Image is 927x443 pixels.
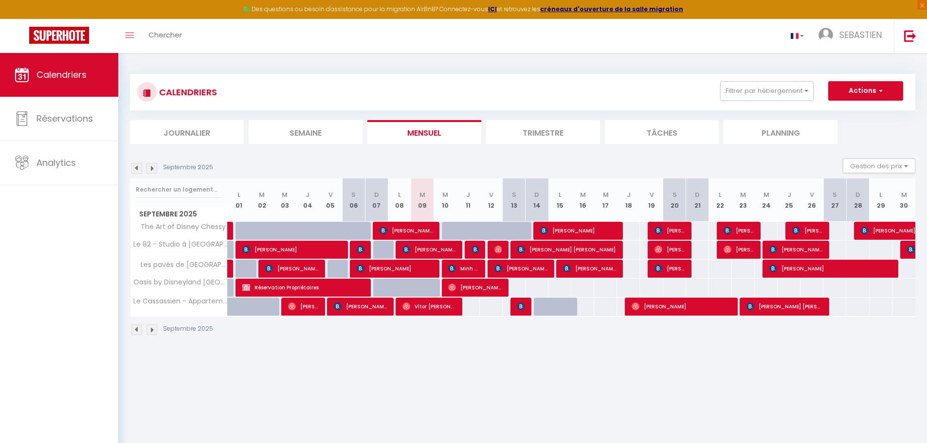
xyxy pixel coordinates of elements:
th: 21 [686,178,709,222]
th: 16 [571,178,594,222]
span: Vítor [PERSON_NAME] [402,297,456,316]
abbr: V [650,190,654,199]
span: [PERSON_NAME] [654,221,685,240]
h3: CALENDRIERS [157,81,217,103]
img: ... [818,28,833,42]
span: [PERSON_NAME] [724,240,754,259]
th: 20 [663,178,686,222]
span: [PERSON_NAME] [357,259,433,278]
a: ... SEBASTIEN [811,19,894,53]
span: Septembre 2025 [130,207,227,221]
span: [PERSON_NAME] [494,240,502,259]
abbr: L [719,190,722,199]
span: [PERSON_NAME] [517,297,525,316]
span: Les pavés de [GEOGRAPHIC_DATA] [132,260,229,270]
abbr: V [489,190,493,199]
li: Planning [724,120,837,144]
th: 19 [640,178,663,222]
a: ICI [488,5,497,13]
li: Journalier [130,120,244,144]
th: 01 [228,178,251,222]
abbr: V [810,190,814,199]
span: [PERSON_NAME] [PERSON_NAME] [265,259,319,278]
span: [PERSON_NAME] [654,240,685,259]
span: Réservation Propriétaires [242,278,364,297]
th: 23 [732,178,755,222]
th: 11 [457,178,480,222]
img: Super Booking [29,27,89,44]
abbr: V [328,190,333,199]
th: 05 [319,178,342,222]
abbr: J [627,190,631,199]
th: 06 [342,178,365,222]
abbr: D [855,190,860,199]
button: Actions [828,81,903,101]
li: Trimestre [486,120,600,144]
li: Semaine [249,120,363,144]
img: logout [904,30,916,42]
p: Septembre 2025 [163,163,213,172]
span: [PERSON_NAME] [PERSON_NAME] [334,297,387,316]
abbr: L [398,190,401,199]
th: 10 [434,178,456,222]
span: Analytics [36,157,76,169]
span: [PERSON_NAME] [632,297,731,316]
span: Calendriers [36,69,87,81]
span: [PERSON_NAME] [769,240,823,259]
span: [PERSON_NAME] [357,240,364,259]
abbr: J [787,190,791,199]
abbr: L [237,190,240,199]
th: 25 [778,178,800,222]
span: [PERSON_NAME] [PERSON_NAME] [517,240,617,259]
abbr: S [512,190,516,199]
input: Rechercher un logement... [136,181,222,198]
th: 17 [594,178,617,222]
th: 02 [251,178,273,222]
li: Tâches [605,120,719,144]
span: Le Cassassien - Appartement pour 6 à [GEOGRAPHIC_DATA] [132,298,229,305]
span: [PERSON_NAME] [654,259,685,278]
span: [PERSON_NAME] [PERSON_NAME] [746,297,823,316]
span: [PERSON_NAME] [563,259,617,278]
th: 09 [411,178,434,222]
span: [PERSON_NAME] [540,221,617,240]
abbr: J [466,190,470,199]
th: 30 [892,178,915,222]
abbr: M [419,190,425,199]
abbr: M [901,190,907,199]
th: 14 [526,178,548,222]
th: 12 [480,178,503,222]
span: Réservations [36,112,93,124]
span: [PERSON_NAME] [402,240,456,259]
abbr: M [282,190,288,199]
abbr: D [695,190,700,199]
a: Chercher [141,19,189,53]
abbr: J [306,190,309,199]
th: 04 [296,178,319,222]
button: Gestion des prix [843,159,915,173]
abbr: M [259,190,265,199]
span: [PERSON_NAME] [769,259,891,278]
abbr: L [879,190,882,199]
th: 13 [503,178,526,222]
abbr: D [374,190,379,199]
span: [PERSON_NAME] [380,221,433,240]
abbr: M [740,190,746,199]
abbr: S [673,190,677,199]
span: [PERSON_NAME] [472,240,479,259]
th: 28 [846,178,869,222]
abbr: M [763,190,769,199]
abbr: M [442,190,448,199]
th: 27 [823,178,846,222]
p: Septembre 2025 [163,324,213,334]
span: [PERSON_NAME] [494,259,548,278]
th: 22 [709,178,732,222]
abbr: L [559,190,562,199]
span: SEBASTIEN [839,29,882,41]
span: The Art of Disney Chessy [132,222,228,232]
span: [PERSON_NAME] [242,240,342,259]
li: Mensuel [367,120,481,144]
th: 15 [548,178,571,222]
abbr: S [351,190,356,199]
th: 24 [755,178,778,222]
